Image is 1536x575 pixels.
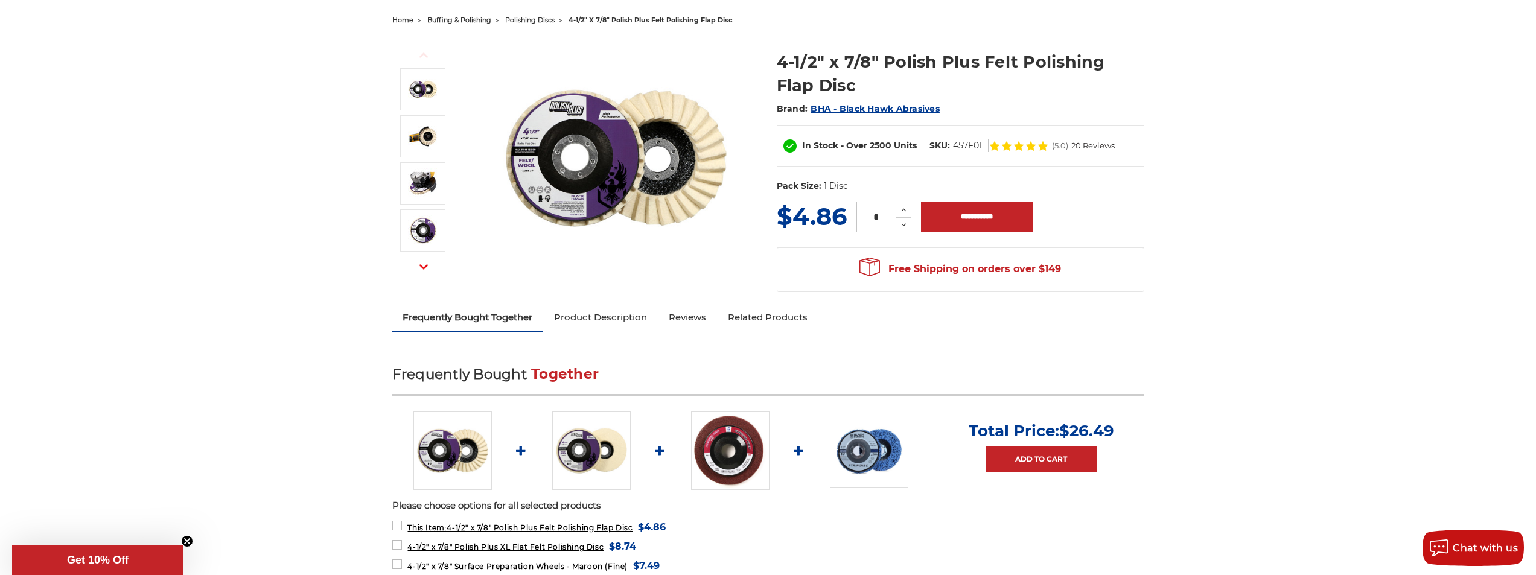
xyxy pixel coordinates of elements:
span: Chat with us [1453,542,1518,554]
button: Next [409,254,438,280]
span: $4.86 [638,519,666,535]
img: buffing and polishing felt flap disc [408,74,438,104]
img: BHA 4.5 inch polish plus flap disc [408,215,438,246]
dt: Pack Size: [777,180,821,192]
span: Brand: [777,103,808,114]
span: (5.0) [1052,142,1068,150]
button: Close teaser [181,535,193,547]
button: Previous [409,42,438,68]
span: 4-1/2" x 7/8" polish plus felt polishing flap disc [569,16,733,24]
span: Get 10% Off [67,554,129,566]
span: Frequently Bought [392,366,527,383]
span: Together [531,366,599,383]
a: buffing & polishing [427,16,491,24]
img: buffing and polishing felt flap disc [496,37,737,279]
a: Product Description [543,304,658,331]
span: Units [894,140,917,151]
span: 4-1/2" x 7/8" Polish Plus Felt Polishing Flap Disc [407,523,633,532]
span: $4.86 [777,202,847,231]
span: 4-1/2" x 7/8" Polish Plus XL Flat Felt Polishing Disc [407,542,604,551]
a: Related Products [717,304,818,331]
span: Free Shipping on orders over $149 [859,257,1061,281]
a: home [392,16,413,24]
span: - Over [841,140,867,151]
a: Frequently Bought Together [392,304,544,331]
img: buffing and polishing felt flap disc [413,411,492,490]
span: In Stock [802,140,838,151]
div: Get 10% OffClose teaser [12,545,183,575]
span: 4-1/2" x 7/8" Surface Preparation Wheels - Maroon (Fine) [407,562,628,571]
a: Add to Cart [986,446,1097,472]
button: Chat with us [1423,530,1524,566]
a: BHA - Black Hawk Abrasives [811,103,940,114]
img: angle grinder buffing flap disc [408,168,438,199]
p: Total Price: [969,421,1114,440]
a: Reviews [658,304,717,331]
p: Please choose options for all selected products [392,499,1144,513]
span: $8.74 [609,538,636,554]
dd: 1 Disc [824,180,848,192]
img: felt flap disc for angle grinder [408,121,438,151]
span: 2500 [870,140,891,151]
h1: 4-1/2" x 7/8" Polish Plus Felt Polishing Flap Disc [777,50,1144,97]
dt: SKU: [929,139,950,152]
a: polishing discs [505,16,555,24]
strong: This Item: [407,523,447,532]
span: $7.49 [633,558,660,574]
span: $26.49 [1059,421,1114,440]
dd: 457F01 [953,139,982,152]
span: 20 Reviews [1071,142,1115,150]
